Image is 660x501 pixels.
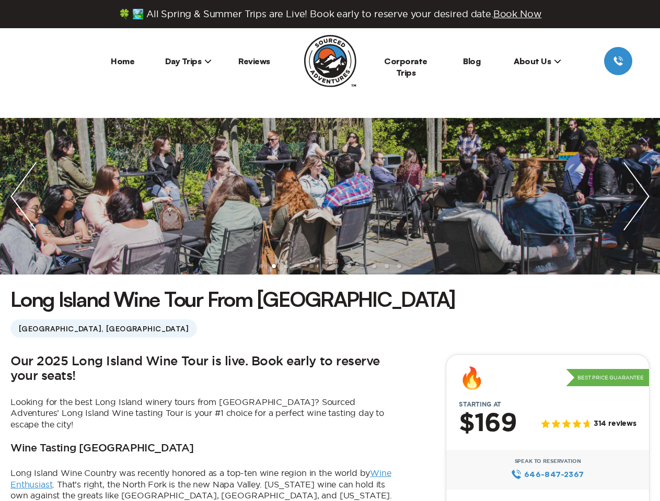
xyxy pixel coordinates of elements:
a: Corporate Trips [384,56,427,78]
h3: Wine Tasting [GEOGRAPHIC_DATA] [10,443,194,455]
h1: Long Island Wine Tour From [GEOGRAPHIC_DATA] [10,285,455,313]
span: [GEOGRAPHIC_DATA], [GEOGRAPHIC_DATA] [10,319,197,338]
span: Starting at [446,401,514,408]
h2: $169 [459,410,517,437]
a: Home [111,56,134,66]
span: 314 reviews [594,420,636,428]
span: Book Now [493,9,542,19]
li: slide item 7 [334,264,339,268]
p: Best Price Guarantee [566,369,649,387]
li: slide item 11 [385,264,389,268]
h2: Our 2025 Long Island Wine Tour is live. Book early to reserve your seats! [10,354,399,384]
a: Reviews [238,56,270,66]
img: Sourced Adventures company logo [304,35,356,87]
p: Looking for the best Long Island winery tours from [GEOGRAPHIC_DATA]? Sourced Adventures’ Long Is... [10,397,399,431]
div: 🔥 [459,367,485,388]
img: next slide / item [613,118,660,275]
li: slide item 2 [272,264,276,268]
span: Speak to Reservation [515,458,581,464]
li: slide item 3 [284,264,288,268]
span: 🍀 🏞️ All Spring & Summer Trips are Live! Book early to reserve your desired date. [119,8,542,20]
li: slide item 5 [309,264,314,268]
a: Blog [463,56,480,66]
span: About Us [514,56,561,66]
li: slide item 8 [347,264,351,268]
li: slide item 1 [259,264,263,268]
span: Day Trips [165,56,212,66]
li: slide item 4 [297,264,301,268]
li: slide item 6 [322,264,326,268]
a: 646‍-847‍-2367 [511,469,584,480]
li: slide item 12 [397,264,401,268]
span: 646‍-847‍-2367 [524,469,584,480]
li: slide item 10 [372,264,376,268]
li: slide item 9 [360,264,364,268]
a: Wine Enthusiast [10,468,391,489]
